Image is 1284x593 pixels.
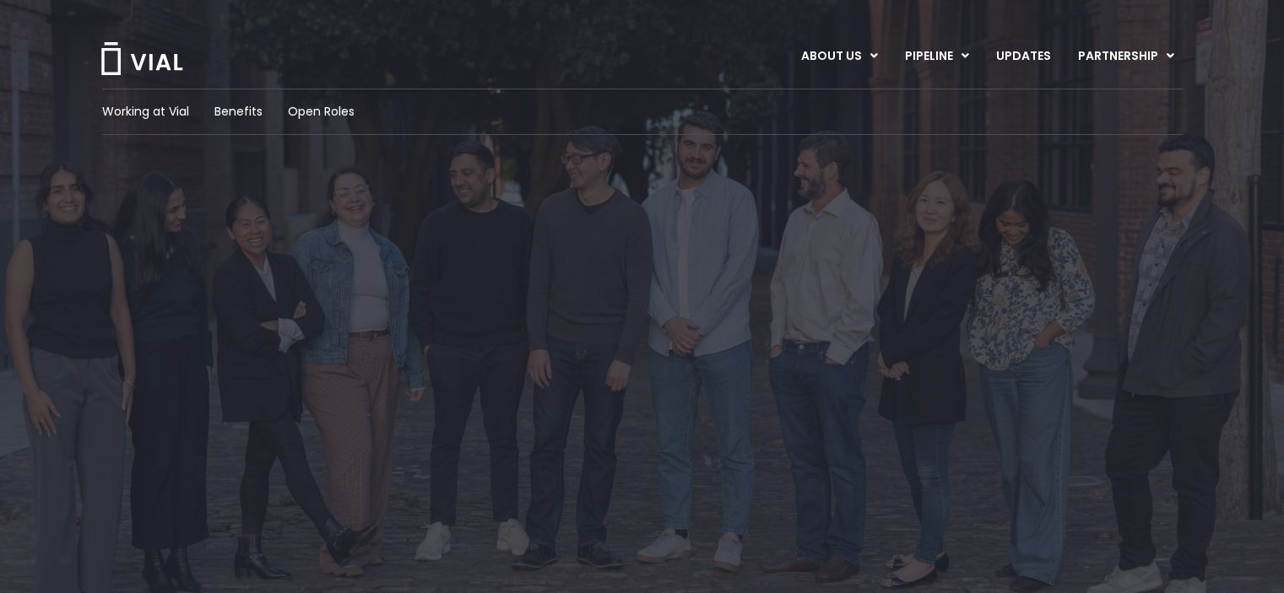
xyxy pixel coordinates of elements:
[788,42,891,71] a: ABOUT USMenu Toggle
[102,103,189,121] a: Working at Vial
[214,103,263,121] a: Benefits
[100,42,184,75] img: Vial Logo
[983,42,1064,71] a: UPDATES
[891,42,982,71] a: PIPELINEMenu Toggle
[1065,42,1188,71] a: PARTNERSHIPMenu Toggle
[288,103,355,121] a: Open Roles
